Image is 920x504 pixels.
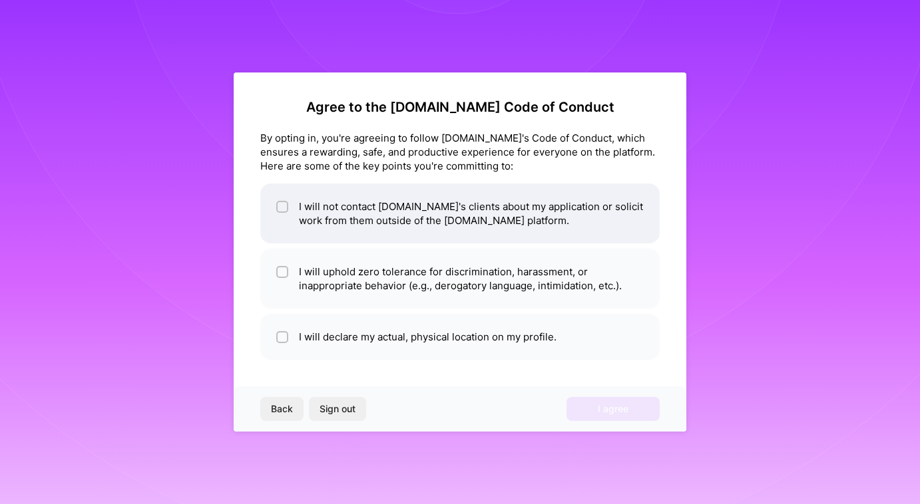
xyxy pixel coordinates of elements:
[260,314,660,360] li: I will declare my actual, physical location on my profile.
[260,131,660,173] div: By opting in, you're agreeing to follow [DOMAIN_NAME]'s Code of Conduct, which ensures a rewardin...
[260,99,660,115] h2: Agree to the [DOMAIN_NAME] Code of Conduct
[320,402,355,416] span: Sign out
[309,397,366,421] button: Sign out
[260,397,304,421] button: Back
[260,184,660,243] li: I will not contact [DOMAIN_NAME]'s clients about my application or solicit work from them outside...
[271,402,293,416] span: Back
[260,249,660,309] li: I will uphold zero tolerance for discrimination, harassment, or inappropriate behavior (e.g., der...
